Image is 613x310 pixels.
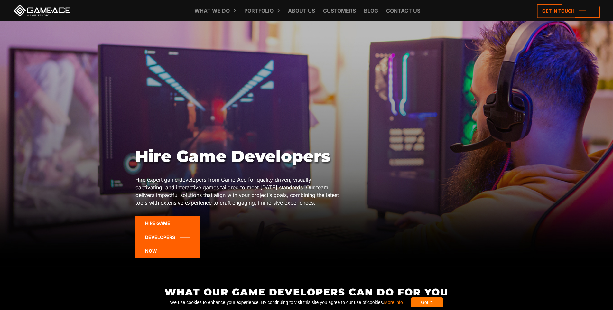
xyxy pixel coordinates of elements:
[135,176,341,207] p: Hire expert game developers from Game-Ace for quality-driven, visually captivating, and interacti...
[411,297,443,307] div: Got it!
[135,147,341,166] h1: Hire Game Developers
[135,287,478,297] h2: What Our Game Developers Can Do for You
[384,300,403,305] a: More info
[170,297,403,307] span: We use cookies to enhance your experience. By continuing to visit this site you agree to our use ...
[537,4,600,18] a: Get in touch
[135,216,200,258] a: Hire game developers now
